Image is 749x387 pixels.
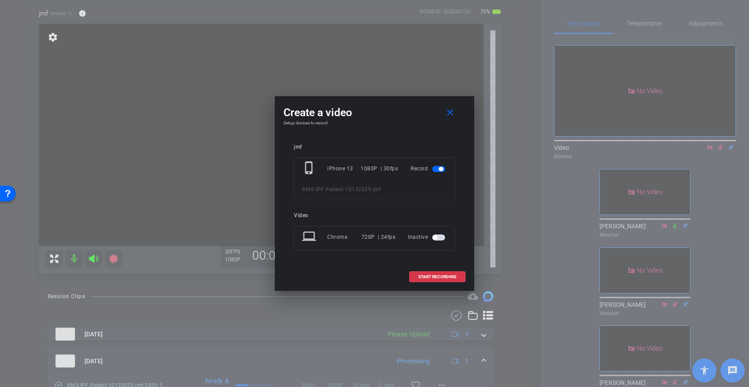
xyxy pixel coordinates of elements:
div: 720P | 24fps [361,229,396,245]
span: jmf [373,186,381,192]
div: iPhone 13 [327,161,361,176]
span: START RECORDING [418,275,456,279]
span: BMS IPF Patient 10132025 [302,186,371,192]
div: Inactive [408,229,447,245]
div: 1080P | 30fps [361,161,398,176]
mat-icon: laptop [302,229,318,245]
h4: Setup devices to record [283,120,466,126]
button: START RECORDING [409,271,466,282]
mat-icon: close [445,107,456,118]
div: Record [410,161,447,176]
span: - [371,186,373,192]
div: Video [294,212,455,219]
div: jmf [294,144,455,150]
div: Chrome [327,229,361,245]
mat-icon: phone_iphone [302,161,318,176]
div: Create a video [283,105,466,120]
